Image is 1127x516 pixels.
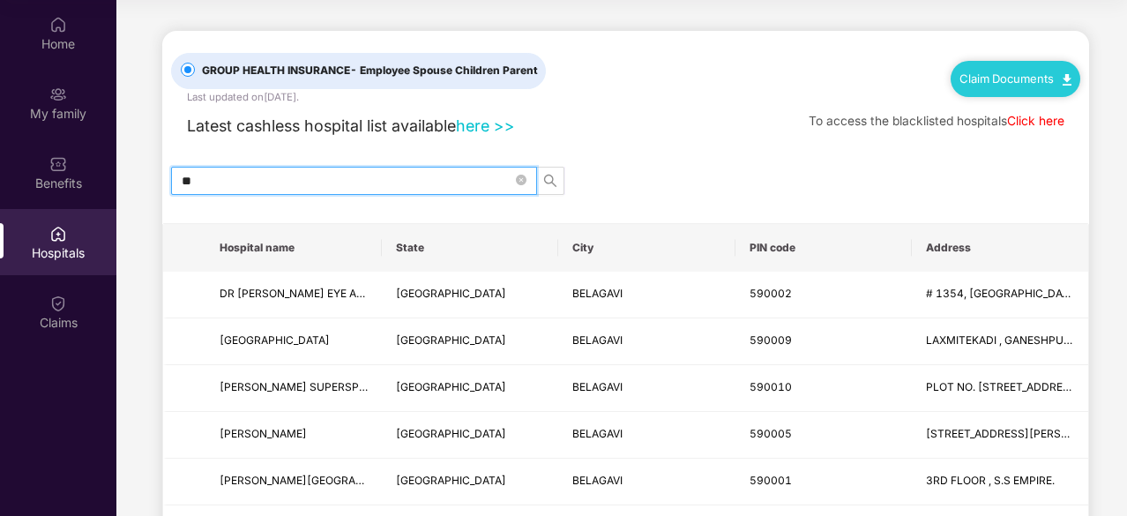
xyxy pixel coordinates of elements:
button: search [536,167,564,195]
td: KARNATAKA [382,272,558,318]
span: 3RD FLOOR , S.S EMPIRE. [926,474,1055,487]
td: 3RD FLOOR , S.S EMPIRE. [912,459,1088,505]
td: LAXMITEKADI , GANESHPUR RD [912,318,1088,365]
a: Claim Documents [959,71,1071,86]
span: [GEOGRAPHIC_DATA] [396,380,506,393]
span: 590010 [750,380,792,393]
td: SPANDAN SUPERSPECIALITY HOSPITAL [205,365,382,412]
th: Address [912,224,1088,272]
span: BELAGAVI [572,427,623,440]
span: BELAGAVI [572,287,623,300]
img: svg+xml;base64,PHN2ZyBpZD0iQ2xhaW0iIHhtbG5zPSJodHRwOi8vd3d3LnczLm9yZy8yMDAwL3N2ZyIgd2lkdGg9IjIwIi... [49,295,67,312]
img: svg+xml;base64,PHN2ZyB4bWxucz0iaHR0cDovL3d3dy53My5vcmcvMjAwMC9zdmciIHdpZHRoPSIxMC40IiBoZWlnaHQ9Ij... [1063,74,1071,86]
th: City [558,224,735,272]
span: search [537,174,563,188]
td: BELAGAVI [558,412,735,459]
span: [PERSON_NAME] SUPERSPECIALITY HOSPITAL [220,380,460,393]
div: Last updated on [DATE] . [187,89,299,105]
span: - Employee Spouse Children Parent [350,64,538,77]
span: BELAGAVI [572,474,623,487]
td: SAIDEEP EYE HOSPITAL [205,459,382,505]
th: PIN code [735,224,912,272]
td: 40/2, LAXMI NAGAR MAIN ROAD VADAGAON BELGAUM [912,412,1088,459]
a: here >> [456,116,515,135]
span: Latest cashless hospital list available [187,116,456,135]
td: # 1354, BASAVAN STREET, NEAR RAMLINGKHIND, BELGAUM [912,272,1088,318]
img: svg+xml;base64,PHN2ZyBpZD0iSG9tZSIgeG1sbnM9Imh0dHA6Ly93d3cudzMub3JnLzIwMDAvc3ZnIiB3aWR0aD0iMjAiIG... [49,16,67,34]
span: DR [PERSON_NAME] EYE AND DENTAL CARE CENTRE [220,287,492,300]
td: PLOT NO. 287, SECTOR NO. 2, NEAR DHARMANATH CIRCLE, SHIVABASAV NAGAR [912,365,1088,412]
span: 590002 [750,287,792,300]
span: 590005 [750,427,792,440]
span: GROUP HEALTH INSURANCE [195,63,545,79]
span: BELAGAVI [572,380,623,393]
td: SHRI SAI HOPSITAL [205,412,382,459]
td: DR BAGEWADIS EYE AND DENTAL CARE CENTRE [205,272,382,318]
td: BELAGAVI [558,365,735,412]
td: KARNATAKA [382,318,558,365]
span: close-circle [516,172,526,189]
td: BELAGAVI [558,459,735,505]
th: State [382,224,558,272]
span: BELAGAVI [572,333,623,347]
span: To access the blacklisted hospitals [809,114,1007,128]
span: [GEOGRAPHIC_DATA] [396,474,506,487]
span: [GEOGRAPHIC_DATA] [396,287,506,300]
span: [PERSON_NAME] [220,427,307,440]
span: 590001 [750,474,792,487]
span: Hospital name [220,241,368,255]
img: svg+xml;base64,PHN2ZyBpZD0iSG9zcGl0YWxzIiB4bWxucz0iaHR0cDovL3d3dy53My5vcmcvMjAwMC9zdmciIHdpZHRoPS... [49,225,67,243]
span: [GEOGRAPHIC_DATA] [396,333,506,347]
td: SBG HOSPITAL [205,318,382,365]
span: 590009 [750,333,792,347]
span: close-circle [516,175,526,185]
span: [GEOGRAPHIC_DATA] [220,333,330,347]
span: [GEOGRAPHIC_DATA] [396,427,506,440]
td: BELAGAVI [558,272,735,318]
td: KARNATAKA [382,365,558,412]
span: Address [926,241,1074,255]
img: svg+xml;base64,PHN2ZyBpZD0iQmVuZWZpdHMiIHhtbG5zPSJodHRwOi8vd3d3LnczLm9yZy8yMDAwL3N2ZyIgd2lkdGg9Ij... [49,155,67,173]
img: svg+xml;base64,PHN2ZyB3aWR0aD0iMjAiIGhlaWdodD0iMjAiIHZpZXdCb3g9IjAgMCAyMCAyMCIgZmlsbD0ibm9uZSIgeG... [49,86,67,103]
td: KARNATAKA [382,459,558,505]
a: Click here [1007,114,1064,128]
td: KARNATAKA [382,412,558,459]
span: [STREET_ADDRESS][PERSON_NAME] [926,427,1116,440]
td: BELAGAVI [558,318,735,365]
span: [PERSON_NAME][GEOGRAPHIC_DATA] [220,474,417,487]
span: LAXMITEKADI , GANESHPUR RD [926,333,1088,347]
th: Hospital name [205,224,382,272]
